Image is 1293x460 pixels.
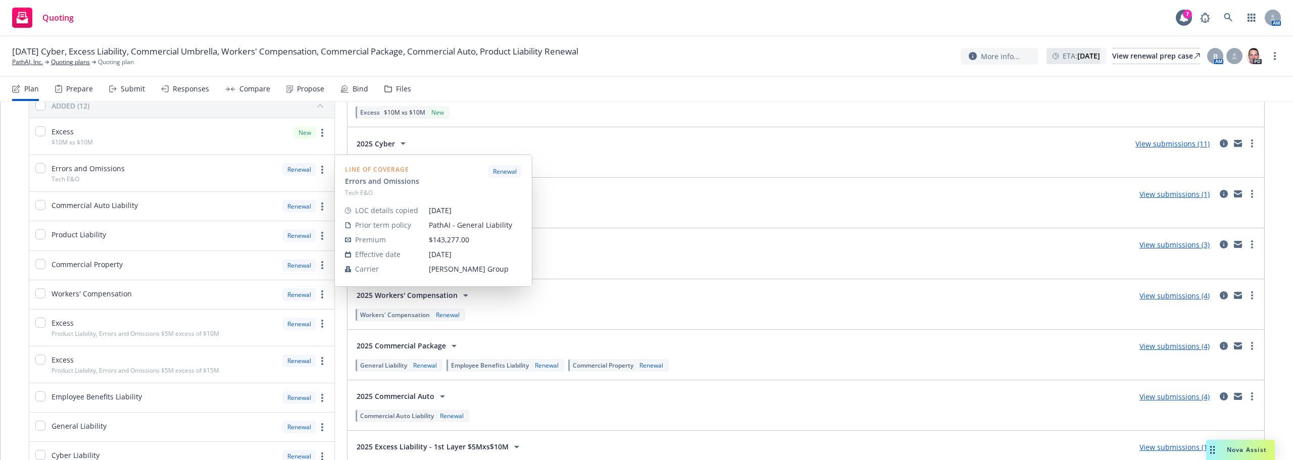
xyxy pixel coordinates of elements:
[52,288,132,299] span: Workers' Compensation
[1246,238,1258,250] a: more
[1246,48,1262,64] img: photo
[282,354,316,367] div: Renewal
[52,354,74,365] span: Excess
[1139,442,1210,452] a: View submissions (1)
[1139,240,1210,249] a: View submissions (3)
[1183,10,1192,19] div: 7
[1206,440,1275,460] button: Nova Assist
[1112,48,1200,64] a: View renewal prep case
[1139,189,1210,199] a: View submissions (1)
[52,200,138,211] span: Commercial Auto Liability
[434,311,462,319] div: Renewal
[357,391,434,401] span: 2025 Commercial Auto
[1232,238,1244,250] a: mail
[1139,341,1210,351] a: View submissions (4)
[1232,137,1244,149] a: mail
[637,361,665,370] div: Renewal
[52,259,123,270] span: Commercial Property
[360,108,380,117] span: Excess
[316,392,328,404] a: more
[354,437,526,457] button: 2025 Excess Liability - 1st Layer $5Mxs$10M
[1218,8,1238,28] a: Search
[282,259,316,272] div: Renewal
[981,51,1020,62] span: More info...
[24,85,39,93] div: Plan
[1218,188,1230,200] a: circleInformation
[316,230,328,242] a: more
[52,97,328,114] button: ADDED (12)
[66,85,93,93] div: Prepare
[297,85,324,93] div: Propose
[1232,188,1244,200] a: mail
[52,126,74,137] span: Excess
[316,127,328,139] a: more
[1241,8,1262,28] a: Switch app
[1246,137,1258,149] a: more
[316,318,328,330] a: more
[357,340,446,351] span: 2025 Commercial Package
[52,100,89,111] div: ADDED (12)
[360,412,434,420] span: Commercial Auto Liability
[1246,188,1258,200] a: more
[384,108,425,117] span: $10M xs $10M
[354,133,412,154] button: 2025 Cyber
[42,14,74,22] span: Quoting
[533,361,561,370] div: Renewal
[52,138,93,146] span: $10M xs $10M
[1246,340,1258,352] a: more
[1112,48,1200,64] div: View renewal prep case
[1077,51,1100,61] strong: [DATE]
[1232,390,1244,402] a: mail
[1195,8,1215,28] a: Report a Bug
[52,229,106,240] span: Product Liability
[961,48,1038,65] button: More info...
[282,229,316,242] div: Renewal
[396,85,411,93] div: Files
[121,85,145,93] div: Submit
[1218,390,1230,402] a: circleInformation
[411,361,439,370] div: Renewal
[52,318,74,328] span: Excess
[51,58,90,67] a: Quoting plans
[1246,390,1258,402] a: more
[239,85,270,93] div: Compare
[1139,291,1210,300] a: View submissions (4)
[282,421,316,433] div: Renewal
[357,138,395,149] span: 2025 Cyber
[1218,340,1230,352] a: circleInformation
[353,85,368,93] div: Bind
[98,58,134,67] span: Quoting plan
[282,288,316,301] div: Renewal
[316,164,328,176] a: more
[173,85,209,93] div: Responses
[316,288,328,300] a: more
[282,163,316,176] div: Renewal
[354,336,463,356] button: 2025 Commercial Package
[1206,440,1219,460] div: Drag to move
[360,311,430,319] span: Workers' Compensation
[1232,289,1244,301] a: mail
[1213,51,1218,62] span: B
[52,175,79,183] span: Tech E&O
[1246,289,1258,301] a: more
[357,290,458,300] span: 2025 Workers' Compensation
[354,285,475,305] button: 2025 Workers' Compensation
[360,361,407,370] span: General Liability
[1063,50,1100,61] span: ETA :
[1227,445,1267,454] span: Nova Assist
[1232,340,1244,352] a: mail
[8,4,78,32] a: Quoting
[282,200,316,213] div: Renewal
[282,391,316,404] div: Renewal
[1269,50,1281,62] a: more
[293,126,316,139] div: New
[52,366,219,375] span: Product Liability, Errors and Omissions $5M excess of $15M
[52,329,219,338] span: Product Liability, Errors and Omissions $5M excess of $10M
[1218,289,1230,301] a: circleInformation
[316,259,328,271] a: more
[282,318,316,330] div: Renewal
[1135,139,1210,148] a: View submissions (11)
[12,58,43,67] a: PathAI, Inc.
[316,355,328,367] a: more
[52,421,107,431] span: General Liability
